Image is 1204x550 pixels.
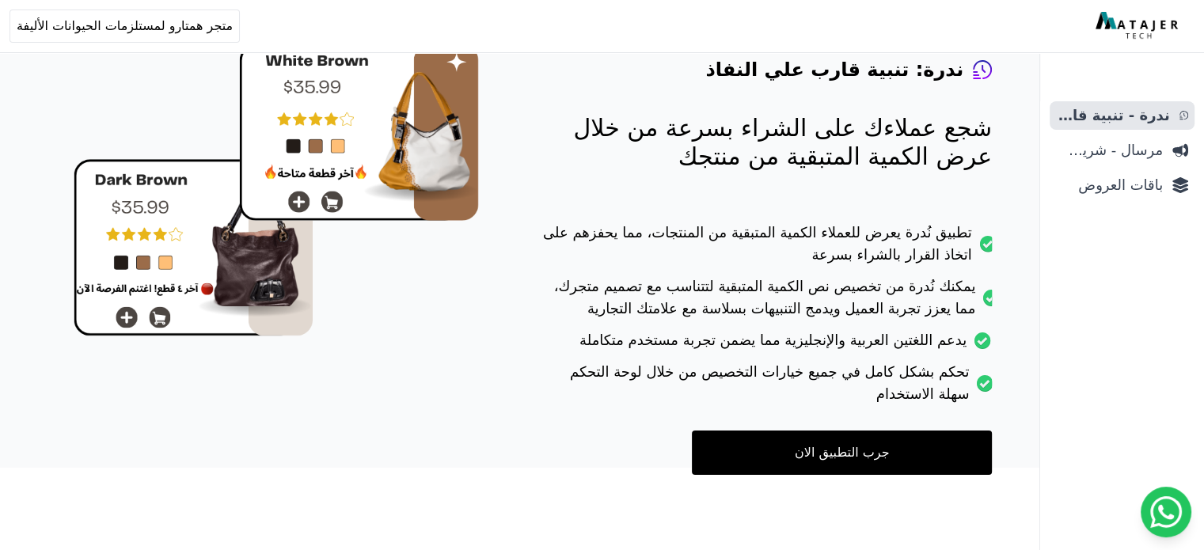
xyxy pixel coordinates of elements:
li: تطبيق نُدرة يعرض للعملاء الكمية المتبقية من المنتجات، مما يحفزهم على اتخاذ القرار بالشراء بسرعة [542,222,992,275]
img: hero [74,44,479,336]
li: يدعم اللغتين العربية والإنجليزية مما يضمن تجربة مستخدم متكاملة [542,329,992,361]
h4: ندرة: تنبية قارب علي النفاذ [705,57,963,82]
span: متجر همتارو لمستلزمات الحيوانات الأليفة [17,17,233,36]
a: جرب التطبيق الان [692,431,992,475]
p: شجع عملاءك على الشراء بسرعة من خلال عرض الكمية المتبقية من منتجك [542,114,992,171]
li: يمكنك نُدرة من تخصيص نص الكمية المتبقية لتتناسب مع تصميم متجرك، مما يعزز تجربة العميل ويدمج التنب... [542,275,992,329]
button: متجر همتارو لمستلزمات الحيوانات الأليفة [9,9,240,43]
img: MatajerTech Logo [1096,12,1182,40]
span: مرسال - شريط دعاية [1056,139,1163,161]
li: تحكم بشكل كامل في جميع خيارات التخصيص من خلال لوحة التحكم سهلة الاستخدام [542,361,992,415]
span: باقات العروض [1056,174,1163,196]
span: ندرة - تنبية قارب علي النفاذ [1056,104,1170,127]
